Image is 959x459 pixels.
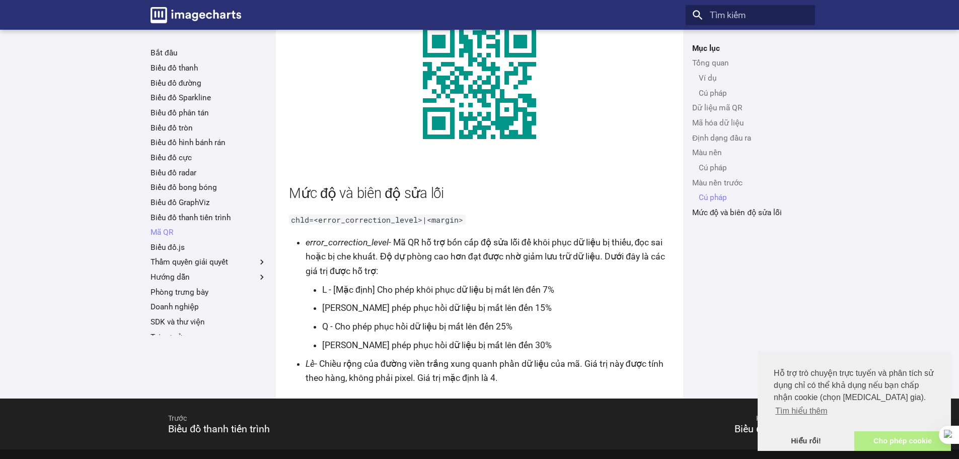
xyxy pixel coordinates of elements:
a: Biểu đồ bong bóng [151,182,267,192]
a: Biểu đồ đường [151,78,267,88]
font: Ví dụ [699,74,716,83]
font: Biểu đồ đường [151,78,201,87]
font: Biểu đồ cực [151,153,192,162]
font: Mục lục [692,43,720,52]
font: Cú pháp [699,193,727,202]
a: Cú pháp [699,192,808,203]
a: Biểu đồ hình bánh rán [151,138,267,148]
font: Biểu đồ hình bánh rán [151,138,226,147]
a: Tổng quan [692,58,808,68]
font: Mã hóa dữ liệu [692,118,744,127]
a: Định dạng đầu ra [692,133,808,143]
font: Biểu đồ bong bóng [151,183,217,192]
font: [PERSON_NAME] phép phục hồi dữ liệu bị mất lên đến 15% [322,303,552,313]
a: Phòng trưng bày [151,287,267,297]
font: Hiểu rồi! [791,437,821,445]
a: Biểu đồ.js [151,242,267,252]
font: Biểu đồ.js [151,242,185,251]
font: Trước [168,414,187,422]
code: chld=<error_correction_level>|<margin> [289,215,466,225]
img: biểu đồ [400,3,559,162]
a: Biểu đồ thanh tiến trình [151,212,267,222]
a: Biểu đồ radar [151,167,267,177]
a: Kế tiếpBiểu đồ.js [480,401,816,447]
a: Biểu đồ GraphViz [151,197,267,207]
a: Mức độ và biên độ sửa lỗi [692,208,808,218]
a: Cú pháp [699,163,808,173]
font: Mức độ và biên độ sửa lỗi [289,185,444,202]
font: Biểu đồ radar [151,168,196,177]
font: Tại cơ sở [151,332,182,341]
font: Màu nền [692,148,722,157]
img: biểu trưng [151,7,241,23]
font: Mức độ và biên độ sửa lỗi [692,208,782,217]
font: Biểu đồ Sparkline [151,93,211,102]
a: tìm hiểu thêm về cookie [774,404,829,419]
a: Biểu đồ tròn [151,122,267,133]
a: Tài liệu Biểu đồ hình ảnh [146,2,246,27]
nav: Mục lục [686,43,815,217]
a: Mã QR [151,227,267,237]
a: Doanh nghiệp [151,302,267,312]
font: error_correction_level [306,237,389,247]
font: - Chiều rộng của đường viền trắng xung quanh phần dữ liệu của mã. Giá trị này được tính theo hàng... [306,359,663,383]
font: [PERSON_NAME] phép phục hồi dữ liệu bị mất lên đến 30% [322,340,552,350]
font: Mã QR [151,228,173,237]
nav: Màu nền [692,163,808,173]
a: Màu nền trước [692,177,808,187]
font: L - [Mặc định] Cho phép khôi phục dữ liệu bị mất lên đến 7% [322,285,554,295]
font: Tổng quan [692,58,729,68]
input: Tìm kiếm [686,5,815,25]
a: Dữ liệu mã QR [692,103,808,113]
a: Mã hóa dữ liệu [692,118,808,128]
font: Doanh nghiệp [151,302,199,311]
font: Biểu đồ thanh tiến trình [151,213,231,222]
font: - Mã QR hỗ trợ bốn cấp độ sửa lỗi để khôi phục dữ liệu bị thiếu, đọc sai hoặc bị che khuất. Độ dự... [306,237,665,276]
a: Cú pháp [699,88,808,98]
a: Bắt đầu [151,48,267,58]
font: Hỗ trợ trò chuyện trực tuyến và phân tích sử dụng chỉ có thể khả dụng nếu bạn chấp nhận cookie (c... [774,369,933,402]
font: Tìm hiểu thêm [775,407,827,415]
font: Biểu đồ phân tán [151,108,209,117]
font: Màu nền trước [692,178,743,187]
a: bỏ qua thông báo cookie [758,431,854,451]
div: sự đồng ý của cookie [758,351,951,451]
font: Cú pháp [699,88,727,97]
a: Màu nền [692,148,808,158]
a: Biểu đồ Sparkline [151,93,267,103]
font: Lề [306,359,315,369]
font: Cho phép cookie [873,437,932,445]
a: Biểu đồ thanh [151,63,267,73]
nav: Tổng quan [692,73,808,98]
a: cho phép cookie [854,431,951,451]
font: Định dạng đầu ra [692,133,751,142]
nav: Màu nền trước [692,192,808,203]
font: Q - Cho phép phục hồi dữ liệu bị mất lên đến 25% [322,321,512,332]
font: Biểu đồ GraphViz [151,198,210,207]
font: SDK và thư viện [151,317,205,326]
font: Thẩm quyền giải quyết [151,257,228,267]
a: Ví dụ [699,73,808,83]
a: Tại cơ sở [151,332,267,342]
font: Phòng trưng bày [151,287,208,296]
a: SDK và thư viện [151,317,267,327]
font: Bắt đầu [151,48,177,57]
font: Cú pháp [699,163,727,172]
font: Kế tiếp [756,414,777,422]
font: Hướng dẫn [151,273,190,282]
a: TrướcBiểu đồ thanh tiến trình [144,401,480,447]
font: Biểu đồ tròn [151,123,193,132]
font: Dữ liệu mã QR [692,103,742,112]
font: Biểu đồ thanh [151,63,198,73]
a: Biểu đồ cực [151,153,267,163]
a: Biểu đồ phân tán [151,108,267,118]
